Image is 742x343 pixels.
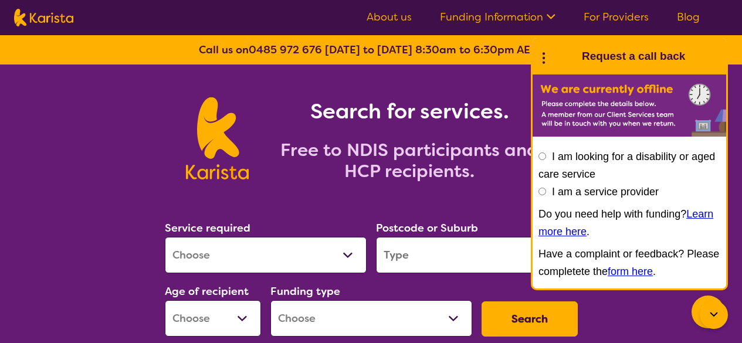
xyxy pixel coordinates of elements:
[608,266,653,277] a: form here
[249,43,322,57] a: 0485 972 676
[552,186,659,198] label: I am a service provider
[376,237,578,273] input: Type
[199,43,543,57] b: Call us on [DATE] to [DATE] 8:30am to 6:30pm AEST
[263,140,556,182] h2: Free to NDIS participants and HCP recipients.
[376,221,478,235] label: Postcode or Suburb
[538,205,720,240] p: Do you need help with funding? .
[584,10,649,24] a: For Providers
[692,296,724,328] button: Channel Menu
[482,301,578,337] button: Search
[367,10,412,24] a: About us
[186,97,249,179] img: Karista logo
[538,151,715,180] label: I am looking for a disability or aged care service
[270,284,340,298] label: Funding type
[165,221,250,235] label: Service required
[551,45,575,68] img: Karista
[165,284,249,298] label: Age of recipient
[677,10,700,24] a: Blog
[538,245,720,280] p: Have a complaint or feedback? Please completete the .
[263,97,556,125] h1: Search for services.
[440,10,555,24] a: Funding Information
[14,9,73,26] img: Karista logo
[533,74,726,137] img: Karista offline chat form to request call back
[582,47,685,65] h1: Request a call back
